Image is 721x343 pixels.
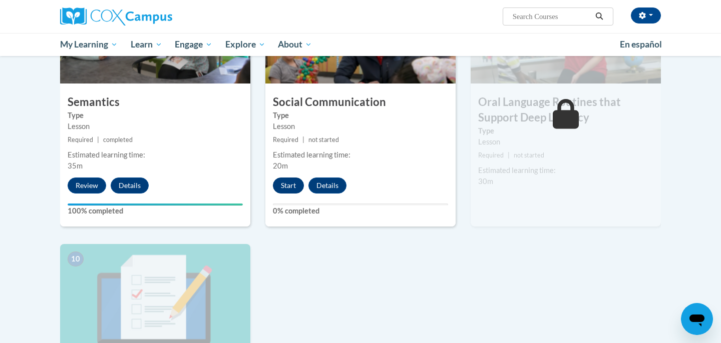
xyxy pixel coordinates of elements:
[111,177,149,193] button: Details
[512,10,592,22] input: Search Courses
[631,7,661,23] button: Account Settings
[273,205,448,216] label: 0% completed
[302,136,304,143] span: |
[278,38,312,50] span: About
[265,94,456,110] h3: Social Communication
[471,94,661,125] h3: Oral Language Routines that Support Deep Literacy
[68,136,93,143] span: Required
[68,121,243,132] div: Lesson
[68,205,243,216] label: 100% completed
[478,177,493,185] span: 30m
[592,10,607,22] button: Search
[68,177,106,193] button: Review
[273,136,298,143] span: Required
[308,177,346,193] button: Details
[168,33,219,56] a: Engage
[68,110,243,121] label: Type
[308,136,339,143] span: not started
[45,33,676,56] div: Main menu
[54,33,124,56] a: My Learning
[68,161,83,170] span: 35m
[60,38,118,50] span: My Learning
[478,165,653,176] div: Estimated learning time:
[60,7,250,25] a: Cox Campus
[272,33,319,56] a: About
[514,151,544,159] span: not started
[68,251,84,266] span: 10
[225,38,265,50] span: Explore
[68,149,243,160] div: Estimated learning time:
[273,110,448,121] label: Type
[613,34,668,55] a: En español
[478,125,653,136] label: Type
[97,136,99,143] span: |
[60,7,172,25] img: Cox Campus
[508,151,510,159] span: |
[681,303,713,335] iframe: Button to launch messaging window
[273,121,448,132] div: Lesson
[175,38,212,50] span: Engage
[620,39,662,49] span: En español
[131,38,162,50] span: Learn
[60,94,250,110] h3: Semantics
[478,136,653,147] div: Lesson
[124,33,169,56] a: Learn
[273,177,304,193] button: Start
[478,151,504,159] span: Required
[68,203,243,205] div: Your progress
[103,136,133,143] span: completed
[273,149,448,160] div: Estimated learning time:
[219,33,272,56] a: Explore
[273,161,288,170] span: 20m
